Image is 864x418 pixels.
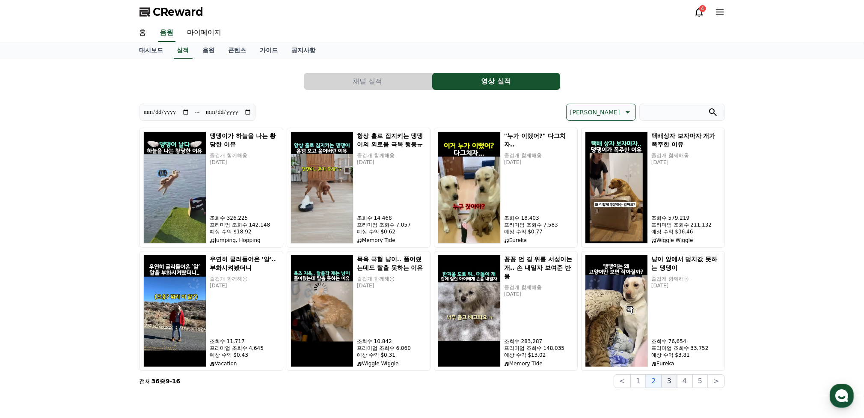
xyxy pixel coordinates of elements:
img: 댕댕이가 하늘을 나는 황당한 이유 [143,131,206,244]
p: [DATE] [651,159,721,166]
span: 대화 [78,285,89,292]
img: 냥이 앞에서 덩치값 못하는 댕댕이 [585,255,648,367]
p: 예상 수익 $18.92 [210,228,279,235]
button: "누가 이랬어?" 다그치자.. "누가 이랬어?" 다그치자.. 즐겁개 함께해옹 [DATE] 조회수 18,403 프리미엄 조회수 7,583 예상 수익 $0.77 Eureka [434,128,578,248]
a: 홈 [3,272,56,293]
p: 조회수 18,403 [504,215,574,221]
h5: 꽁꽁 언 길 위를 서성이는 개.. 손 내밀자 보여준 반응 [504,255,574,281]
a: 대시보드 [133,42,170,59]
img: 목욕 극혐 냥이.. 풀어줬는데도 탈출 못하는 이유 [291,255,353,367]
h5: 항상 홀로 집지키는 댕댕이의 외로움 극복 행동ㅠ [357,131,427,149]
a: 공지사항 [285,42,323,59]
p: Vacation [210,360,279,367]
a: 실적 [174,42,193,59]
button: < [614,374,630,388]
button: 목욕 극혐 냥이.. 풀어줬는데도 탈출 못하는 이유 목욕 극혐 냥이.. 풀어줬는데도 탈출 못하는 이유 즐겁개 함께해옹 [DATE] 조회수 10,842 프리미엄 조회수 6,060... [287,251,431,371]
p: 프리미엄 조회수 4,645 [210,345,279,352]
p: 즐겁개 함께해옹 [504,152,574,159]
p: 즐겁개 함께해옹 [504,284,574,291]
button: 1 [630,374,646,388]
button: 3 [662,374,677,388]
a: 4 [694,7,704,17]
p: Eureka [651,360,721,367]
p: 예상 수익 $0.31 [357,352,427,358]
span: CReward [153,5,204,19]
p: [PERSON_NAME] [570,106,620,118]
p: 전체 중 - [140,377,181,385]
p: 프리미엄 조회수 7,057 [357,221,427,228]
a: 영상 실적 [432,73,561,90]
button: 5 [692,374,708,388]
button: [PERSON_NAME] [566,104,635,121]
p: 프리미엄 조회수 142,148 [210,221,279,228]
p: [DATE] [651,282,721,289]
img: "누가 이랬어?" 다그치자.. [438,131,501,244]
p: 조회수 10,842 [357,338,427,345]
p: 프리미엄 조회수 148,035 [504,345,574,352]
a: 대화 [56,272,110,293]
span: 홈 [27,284,32,291]
a: 마이페이지 [181,24,229,42]
span: 설정 [132,284,143,291]
p: 조회수 11,717 [210,338,279,345]
strong: 16 [172,378,180,385]
p: 조회수 76,654 [651,338,721,345]
p: 조회수 14,468 [357,215,427,221]
p: [DATE] [357,159,427,166]
a: CReward [140,5,204,19]
h5: "누가 이랬어?" 다그치자.. [504,131,574,149]
p: [DATE] [504,159,574,166]
p: 예상 수익 $36.46 [651,228,721,235]
p: 즐겁개 함께해옹 [651,275,721,282]
p: [DATE] [210,282,279,289]
p: Eureka [504,237,574,244]
p: 조회수 326,225 [210,215,279,221]
button: 채널 실적 [304,73,432,90]
p: 프리미엄 조회수 33,752 [651,345,721,352]
a: 홈 [133,24,153,42]
button: 항상 홀로 집지키는 댕댕이의 외로움 극복 행동ㅠ 항상 홀로 집지키는 댕댕이의 외로움 극복 행동ㅠ 즐겁개 함께해옹 [DATE] 조회수 14,468 프리미엄 조회수 7,057 예... [287,128,431,248]
img: 택배상자 보자마자 개가 폭주한 이유 [585,131,648,244]
button: 택배상자 보자마자 개가 폭주한 이유 택배상자 보자마자 개가 폭주한 이유 즐겁개 함께해옹 [DATE] 조회수 579,219 프리미엄 조회수 211,132 예상 수익 $36.46... [581,128,725,248]
img: 항상 홀로 집지키는 댕댕이의 외로움 극복 행동ㅠ [291,131,353,244]
h5: 목욕 극혐 냥이.. 풀어줬는데도 탈출 못하는 이유 [357,255,427,272]
button: 냥이 앞에서 덩치값 못하는 댕댕이 냥이 앞에서 덩치값 못하는 댕댕이 즐겁개 함께해옹 [DATE] 조회수 76,654 프리미엄 조회수 33,752 예상 수익 $3.81 Eureka [581,251,725,371]
p: 즐겁개 함께해옹 [357,275,427,282]
button: > [708,374,724,388]
p: [DATE] [357,282,427,289]
a: 콘텐츠 [222,42,253,59]
button: 댕댕이가 하늘을 나는 황당한 이유 댕댕이가 하늘을 나는 황당한 이유 즐겁개 함께해옹 [DATE] 조회수 326,225 프리미엄 조회수 142,148 예상 수익 $18.92 J... [140,128,283,248]
p: 프리미엄 조회수 211,132 [651,221,721,228]
p: ~ [195,107,200,117]
button: 2 [646,374,661,388]
h5: 우연히 굴러들어온 '알'.. 부화시켜봤더니 [210,255,279,272]
p: 즐겁개 함께해옹 [651,152,721,159]
a: 설정 [110,272,164,293]
a: 음원 [196,42,222,59]
p: 조회수 283,287 [504,338,574,345]
a: 가이드 [253,42,285,59]
img: 꽁꽁 언 길 위를 서성이는 개.. 손 내밀자 보여준 반응 [438,255,501,367]
p: Wiggle Wiggle [357,360,427,367]
p: 예상 수익 $0.43 [210,352,279,358]
a: 음원 [158,24,175,42]
p: 즐겁개 함께해옹 [357,152,427,159]
p: 예상 수익 $3.81 [651,352,721,358]
h5: 냥이 앞에서 덩치값 못하는 댕댕이 [651,255,721,272]
button: 영상 실적 [432,73,560,90]
p: 프리미엄 조회수 6,060 [357,345,427,352]
img: 우연히 굴러들어온 '알'.. 부화시켜봤더니 [143,255,206,367]
p: [DATE] [504,291,574,298]
p: 예상 수익 $0.62 [357,228,427,235]
h5: 댕댕이가 하늘을 나는 황당한 이유 [210,131,279,149]
strong: 9 [166,378,170,385]
h5: 택배상자 보자마자 개가 폭주한 이유 [651,131,721,149]
p: [DATE] [210,159,279,166]
p: 예상 수익 $0.77 [504,228,574,235]
div: 4 [699,5,706,12]
strong: 36 [151,378,160,385]
p: Wiggle Wiggle [651,237,721,244]
p: Memory Tide [357,237,427,244]
p: Jumping, Hopping [210,237,279,244]
p: Memory Tide [504,360,574,367]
